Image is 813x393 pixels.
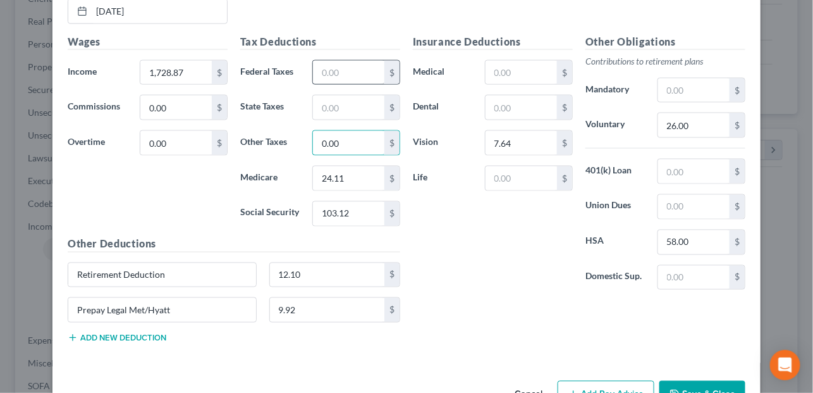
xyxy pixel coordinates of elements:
label: HSA [579,230,651,255]
input: 0.00 [313,202,384,226]
div: $ [557,61,572,85]
input: 0.00 [658,266,730,290]
div: $ [212,131,227,155]
div: $ [384,131,400,155]
div: $ [212,96,227,120]
div: $ [384,166,400,190]
input: 0.00 [270,298,385,322]
label: Vision [406,130,479,156]
input: 0.00 [658,159,730,184]
input: 0.00 [486,61,557,85]
div: $ [384,202,400,226]
input: 0.00 [658,78,730,103]
div: $ [730,159,745,184]
label: Other Taxes [234,130,306,156]
div: $ [730,266,745,290]
input: 0.00 [313,61,384,85]
label: Medicare [234,166,306,191]
input: 0.00 [313,166,384,190]
label: Union Dues [579,194,651,220]
label: Social Security [234,201,306,227]
label: Domestic Sup. [579,265,651,290]
label: Dental [406,95,479,120]
h5: Other Obligations [585,34,745,50]
div: $ [730,113,745,137]
label: Life [406,166,479,191]
input: Specify... [68,263,256,287]
input: 0.00 [313,96,384,120]
input: Specify... [68,298,256,322]
input: 0.00 [140,61,212,85]
label: Voluntary [579,113,651,138]
div: $ [730,195,745,219]
label: State Taxes [234,95,306,120]
label: Commissions [61,95,133,120]
input: 0.00 [658,113,730,137]
div: $ [557,96,572,120]
input: 0.00 [140,131,212,155]
label: Mandatory [579,78,651,103]
label: 401(k) Loan [579,159,651,184]
input: 0.00 [486,131,557,155]
input: 0.00 [658,195,730,219]
input: 0.00 [486,96,557,120]
button: Add new deduction [68,333,166,343]
h5: Other Deductions [68,237,400,253]
h5: Tax Deductions [240,34,400,50]
div: $ [557,166,572,190]
input: 0.00 [270,263,385,287]
div: $ [384,298,400,322]
p: Contributions to retirement plans [585,55,745,68]
div: Open Intercom Messenger [770,350,800,380]
span: Income [68,66,97,77]
div: $ [384,263,400,287]
h5: Insurance Deductions [413,34,573,50]
div: $ [212,61,227,85]
div: $ [730,230,745,254]
label: Overtime [61,130,133,156]
div: $ [730,78,745,103]
div: $ [384,96,400,120]
label: Federal Taxes [234,60,306,85]
input: 0.00 [140,96,212,120]
input: 0.00 [658,230,730,254]
div: $ [384,61,400,85]
input: 0.00 [486,166,557,190]
div: $ [557,131,572,155]
input: 0.00 [313,131,384,155]
h5: Wages [68,34,228,50]
label: Medical [406,60,479,85]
